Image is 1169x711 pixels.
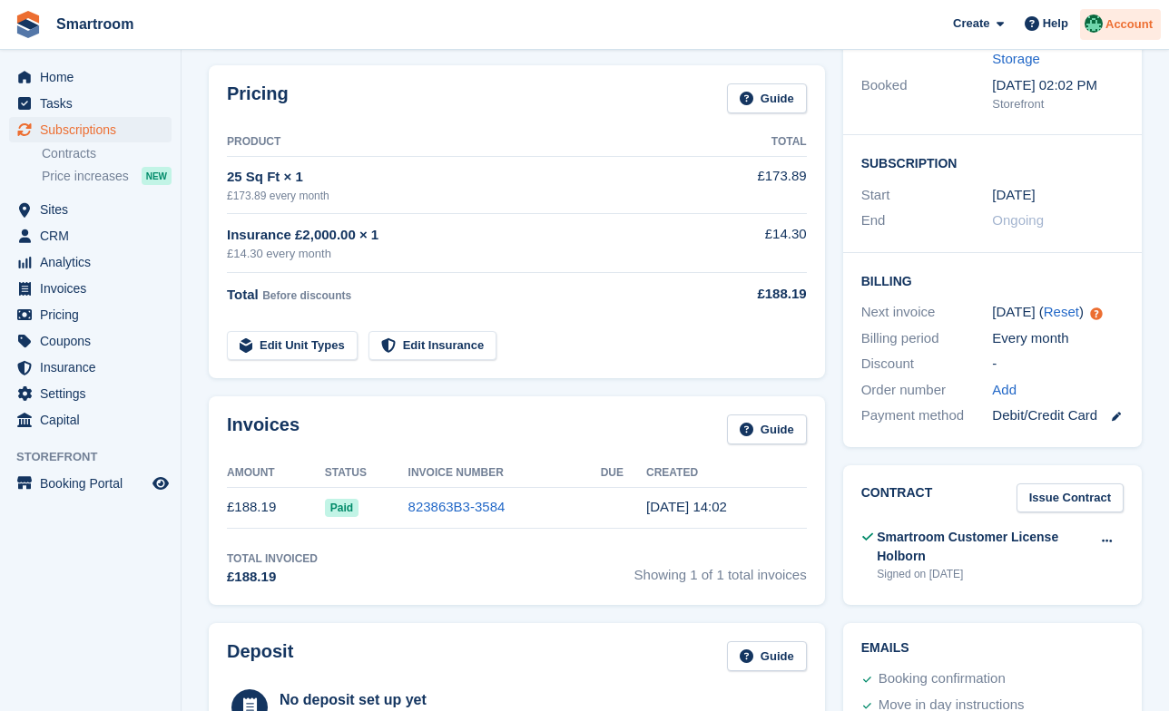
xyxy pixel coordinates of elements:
span: Settings [40,381,149,406]
span: Showing 1 of 1 total invoices [634,550,807,588]
div: Booking confirmation [879,668,1006,690]
a: Preview store [150,472,172,494]
div: £14.30 every month [227,245,717,263]
div: NEW [142,167,172,185]
div: No deposit set up yet [280,689,653,711]
div: £188.19 [717,284,807,305]
a: Add [992,380,1017,401]
a: menu [9,249,172,275]
div: - [992,354,1124,375]
th: Amount [227,459,325,488]
div: Discount [861,354,993,375]
a: menu [9,197,172,222]
span: Coupons [40,328,149,354]
a: Guide [727,414,807,444]
div: 25 Sq Ft × 1 [227,167,717,188]
div: £188.19 [227,567,318,588]
img: stora-icon-8386f47178a22dfd0bd8f6a31ec36ba5ce8667c1dd55bd0f319d3a0aa187defe.svg [15,11,42,38]
span: Sites [40,197,149,222]
h2: Pricing [227,83,289,113]
span: Invoices [40,276,149,301]
div: Next invoice [861,302,993,323]
div: Start [861,185,993,206]
a: menu [9,223,172,248]
th: Product [227,128,717,157]
div: Order number [861,380,993,401]
div: Smartroom Customer License Holborn [877,528,1090,566]
h2: Deposit [227,641,293,671]
div: Debit/Credit Card [992,405,1124,426]
span: Storefront [16,448,181,466]
a: Issue Contract [1017,483,1124,513]
div: End [861,210,993,231]
a: 823863B3-3584 [408,499,506,514]
a: menu [9,302,172,327]
span: Create [953,15,989,33]
a: menu [9,117,172,142]
a: Reset [1044,304,1079,319]
th: Due [601,459,646,488]
div: Storefront [992,95,1124,113]
time: 2025-08-24 13:02:40 UTC [646,499,727,514]
div: Insurance £2,000.00 × 1 [227,225,717,246]
span: Analytics [40,249,149,275]
a: menu [9,407,172,433]
td: £188.19 [227,487,325,528]
span: Home [40,64,149,90]
span: Help [1043,15,1068,33]
span: Insurance [40,355,149,380]
span: Price increases [42,168,129,185]
a: Edit Unit Types [227,331,358,361]
span: Total [227,287,259,302]
span: Pricing [40,302,149,327]
a: menu [9,355,172,380]
time: 2025-08-24 00:00:00 UTC [992,185,1035,206]
a: menu [9,276,172,301]
a: Guide [727,83,807,113]
span: Before discounts [262,289,351,302]
span: CRM [40,223,149,248]
th: Created [646,459,807,488]
h2: Subscription [861,153,1124,171]
span: Tasks [40,91,149,116]
a: Edit Insurance [368,331,497,361]
a: Guide [727,641,807,671]
th: Invoice Number [408,459,601,488]
td: £14.30 [717,214,807,273]
th: Status [325,459,408,488]
td: £173.89 [717,156,807,213]
a: menu [9,91,172,116]
div: Booked [861,75,993,113]
div: Total Invoiced [227,550,318,567]
th: Total [717,128,807,157]
a: menu [9,328,172,354]
h2: Billing [861,271,1124,289]
div: £173.89 every month [227,188,717,204]
a: menu [9,381,172,406]
span: Capital [40,407,149,433]
a: Smartroom [49,9,141,39]
a: menu [9,64,172,90]
a: menu [9,471,172,496]
span: Account [1105,15,1153,34]
span: Subscriptions [40,117,149,142]
div: Tooltip anchor [1088,306,1105,322]
a: Price increases NEW [42,166,172,186]
div: [DATE] 02:02 PM [992,75,1124,96]
div: Payment method [861,405,993,426]
span: Paid [325,499,359,517]
img: Jacob Gabriel [1085,15,1103,33]
h2: Emails [861,641,1124,656]
div: [DATE] ( ) [992,302,1124,323]
div: Billing period [861,328,993,349]
h2: Invoices [227,414,300,444]
span: Ongoing [992,212,1044,228]
div: Signed on [DATE] [877,566,1090,582]
h2: Contract [861,483,933,513]
span: Booking Portal [40,471,149,496]
a: Contracts [42,145,172,162]
div: Every month [992,328,1124,349]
